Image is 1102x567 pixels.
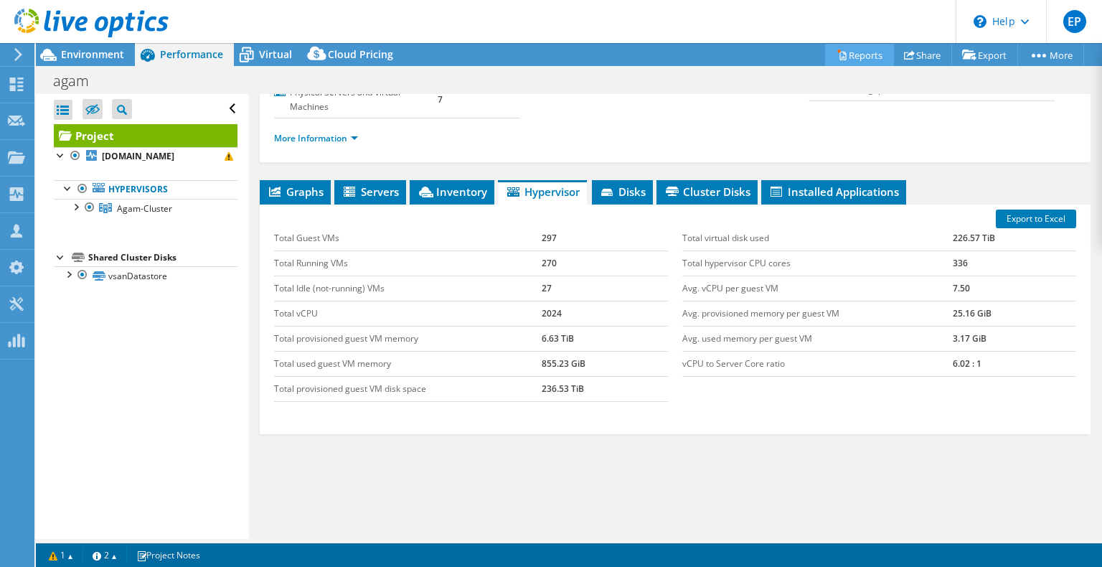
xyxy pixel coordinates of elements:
[825,44,894,66] a: Reports
[542,250,668,276] td: 270
[542,301,668,326] td: 2024
[953,301,1076,326] td: 25.16 GiB
[996,210,1076,228] a: Export to Excel
[682,351,953,376] td: vCPU to Server Core ratio
[117,202,172,215] span: Agam-Cluster
[328,47,393,61] span: Cloud Pricing
[342,184,399,199] span: Servers
[1063,10,1086,33] span: EP
[953,226,1076,251] td: 226.57 TiB
[61,47,124,61] span: Environment
[274,226,542,251] td: Total Guest VMs
[274,301,542,326] td: Total vCPU
[682,301,953,326] td: Avg. provisioned memory per guest VM
[274,276,542,301] td: Total Idle (not-running) VMs
[599,184,646,199] span: Disks
[542,326,668,351] td: 6.63 TiB
[682,326,953,351] td: Avg. used memory per guest VM
[274,132,358,144] a: More Information
[274,351,542,376] td: Total used guest VM memory
[39,546,83,564] a: 1
[274,376,542,401] td: Total provisioned guest VM disk space
[160,47,223,61] span: Performance
[83,546,127,564] a: 2
[768,184,899,199] span: Installed Applications
[953,326,1076,351] td: 3.17 GiB
[682,276,953,301] td: Avg. vCPU per guest VM
[542,376,668,401] td: 236.53 TiB
[274,250,542,276] td: Total Running VMs
[953,276,1076,301] td: 7.50
[542,351,668,376] td: 855.23 GiB
[259,47,292,61] span: Virtual
[542,276,668,301] td: 27
[682,250,953,276] td: Total hypervisor CPU cores
[47,73,111,89] h1: agam
[54,147,237,166] a: [DOMAIN_NAME]
[974,15,986,28] svg: \n
[682,226,953,251] td: Total virtual disk used
[953,351,1076,376] td: 6.02 : 1
[664,184,750,199] span: Cluster Disks
[88,249,237,266] div: Shared Cluster Disks
[542,226,668,251] td: 297
[102,150,174,162] b: [DOMAIN_NAME]
[267,184,324,199] span: Graphs
[417,184,487,199] span: Inventory
[54,180,237,199] a: Hypervisors
[438,93,443,106] b: 7
[274,85,438,114] label: Physical Servers and Virtual Machines
[1017,44,1084,66] a: More
[893,44,952,66] a: Share
[54,124,237,147] a: Project
[54,199,237,217] a: Agam-Cluster
[274,326,542,351] td: Total provisioned guest VM memory
[126,546,210,564] a: Project Notes
[505,184,580,199] span: Hypervisor
[953,250,1076,276] td: 336
[54,266,237,285] a: vsanDatastore
[951,44,1018,66] a: Export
